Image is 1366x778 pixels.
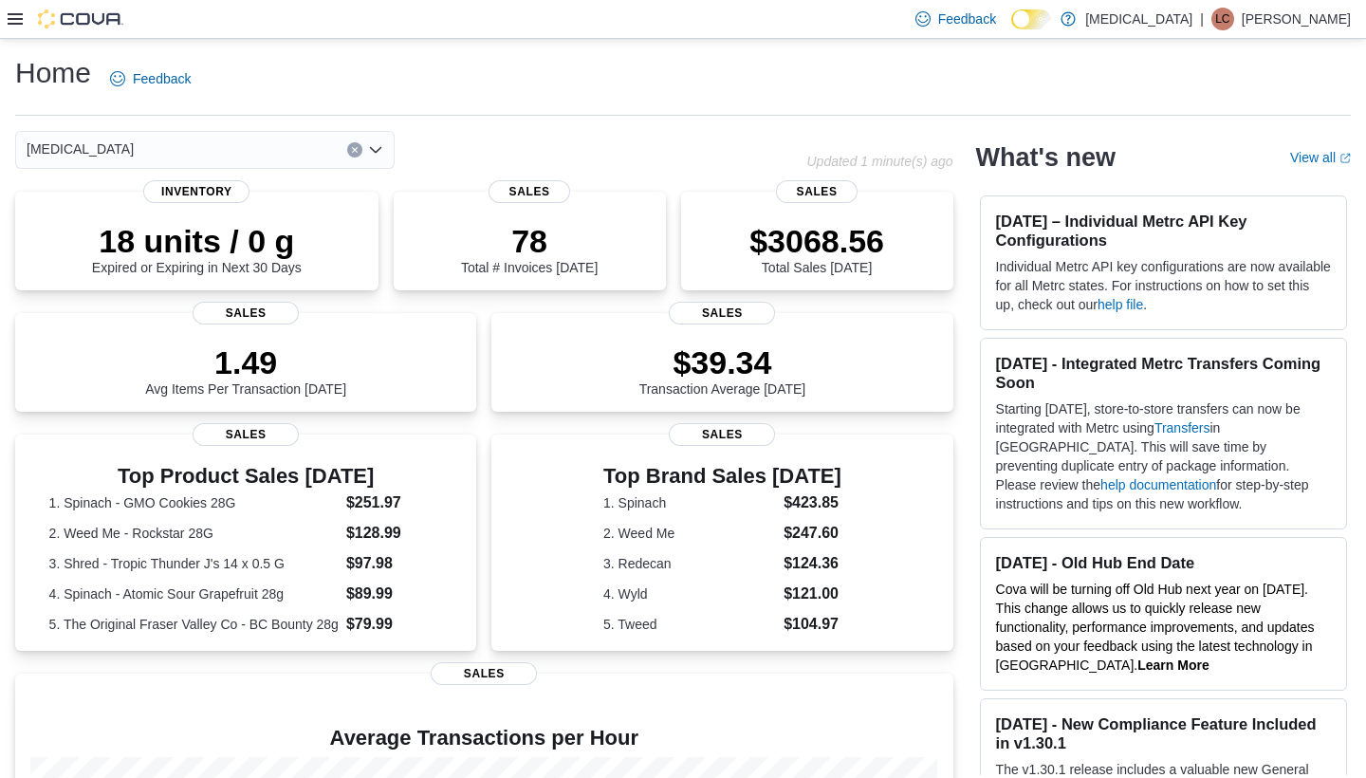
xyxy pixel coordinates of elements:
dt: 4. Spinach - Atomic Sour Grapefruit 28g [49,584,339,603]
dd: $97.98 [346,552,443,575]
dt: 2. Weed Me - Rockstar 28G [49,524,339,543]
dd: $104.97 [784,613,841,636]
dt: 2. Weed Me [603,524,776,543]
dd: $247.60 [784,522,841,545]
a: Learn More [1137,658,1209,673]
a: Feedback [102,60,198,98]
h3: [DATE] - Integrated Metrc Transfers Coming Soon [996,354,1331,392]
dd: $251.97 [346,491,443,514]
span: Sales [669,423,775,446]
a: View allExternal link [1290,150,1351,165]
h3: Top Product Sales [DATE] [49,465,443,488]
button: Clear input [347,142,362,157]
dt: 5. Tweed [603,615,776,634]
p: Individual Metrc API key configurations are now available for all Metrc states. For instructions ... [996,257,1331,314]
span: Sales [193,302,299,324]
div: Transaction Average [DATE] [639,343,806,397]
span: Dark Mode [1011,29,1012,30]
p: [MEDICAL_DATA] [1085,8,1192,30]
a: Transfers [1154,420,1210,435]
img: Cova [38,9,123,28]
div: Lorraine Castanier [1211,8,1234,30]
a: help documentation [1100,477,1216,492]
dd: $121.00 [784,583,841,605]
h3: [DATE] - New Compliance Feature Included in v1.30.1 [996,714,1331,752]
span: [MEDICAL_DATA] [27,138,134,160]
span: Sales [776,180,858,203]
span: Feedback [133,69,191,88]
h4: Average Transactions per Hour [30,727,938,750]
span: Sales [193,423,299,446]
h2: What's new [976,142,1116,173]
dt: 3. Shred - Tropic Thunder J's 14 x 0.5 G [49,554,339,573]
dd: $128.99 [346,522,443,545]
button: Open list of options [368,142,383,157]
div: Expired or Expiring in Next 30 Days [92,222,302,275]
h3: Top Brand Sales [DATE] [603,465,841,488]
p: Updated 1 minute(s) ago [806,154,952,169]
p: 1.49 [145,343,346,381]
dt: 1. Spinach [603,493,776,512]
dt: 5. The Original Fraser Valley Co - BC Bounty 28g [49,615,339,634]
dd: $89.99 [346,583,443,605]
div: Total # Invoices [DATE] [461,222,598,275]
div: Total Sales [DATE] [749,222,884,275]
h3: [DATE] - Old Hub End Date [996,553,1331,572]
input: Dark Mode [1011,9,1051,29]
span: LC [1215,8,1229,30]
dd: $79.99 [346,613,443,636]
span: Cova will be turning off Old Hub next year on [DATE]. This change allows us to quickly release ne... [996,582,1315,673]
dt: 1. Spinach - GMO Cookies 28G [49,493,339,512]
dt: 3. Redecan [603,554,776,573]
span: Inventory [143,180,249,203]
p: $39.34 [639,343,806,381]
p: 18 units / 0 g [92,222,302,260]
span: Sales [431,662,537,685]
dd: $423.85 [784,491,841,514]
span: Sales [489,180,570,203]
p: | [1200,8,1204,30]
svg: External link [1339,153,1351,164]
p: [PERSON_NAME] [1242,8,1351,30]
span: Sales [669,302,775,324]
dt: 4. Wyld [603,584,776,603]
a: help file [1098,297,1143,312]
span: Feedback [938,9,996,28]
h1: Home [15,54,91,92]
h3: [DATE] – Individual Metrc API Key Configurations [996,212,1331,250]
div: Avg Items Per Transaction [DATE] [145,343,346,397]
p: 78 [461,222,598,260]
p: Starting [DATE], store-to-store transfers can now be integrated with Metrc using in [GEOGRAPHIC_D... [996,399,1331,513]
dd: $124.36 [784,552,841,575]
p: $3068.56 [749,222,884,260]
